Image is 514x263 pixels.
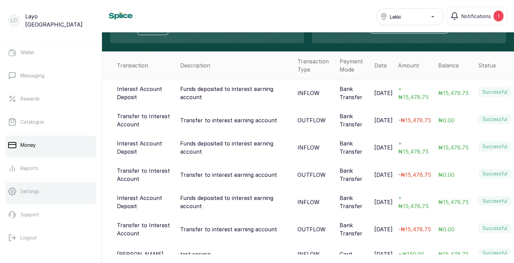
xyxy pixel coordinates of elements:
[180,61,292,69] div: Description
[5,182,96,201] a: Settings
[180,116,277,124] p: Transfer to interest earning account
[398,140,429,155] span: + ₦15,478.75
[117,221,175,237] p: Transfer to Interest Account
[374,225,393,233] p: [DATE]
[398,117,431,124] span: - ₦15,478.75
[340,167,369,183] p: Bank Transfer
[20,211,39,218] p: Support
[340,85,369,101] p: Bank Transfer
[398,226,431,233] span: - ₦15,478.75
[478,196,511,206] label: Successful
[461,13,491,20] span: Notifications
[374,171,393,179] p: [DATE]
[438,171,455,178] span: ₦0.00
[374,116,393,124] p: [DATE]
[117,167,175,183] p: Transfer to Interest Account
[5,89,96,108] a: Rewards
[117,85,175,101] p: Interest Account Deposit
[5,66,96,85] a: Messaging
[180,171,277,179] p: Transfer to interest earning account
[438,90,469,96] span: ₦15,478.75
[297,57,334,74] div: Transaction Type
[297,171,326,179] p: OUTFLOW
[20,188,39,195] p: Settings
[297,143,320,152] p: INFLOW
[438,251,469,258] span: ₦15,478.75
[398,195,429,210] span: + ₦15,478.75
[478,87,511,97] label: Successful
[117,250,164,258] p: [PERSON_NAME]
[25,12,93,29] p: Layo [GEOGRAPHIC_DATA]
[374,89,393,97] p: [DATE]
[478,142,511,151] label: Successful
[297,89,320,97] p: INFLOW
[180,194,292,210] p: Funds deposited to interest earning account
[180,85,292,101] p: Funds deposited to interest earning account
[374,198,393,206] p: [DATE]
[398,86,429,100] span: + ₦15,478.75
[374,250,393,258] p: [DATE]
[340,221,369,237] p: Bank Transfer
[398,251,424,258] span: + ₦150.00
[340,250,352,258] p: Card
[438,144,469,151] span: ₦15,478.75
[390,13,401,20] span: Lekki
[297,250,320,258] p: INFLOW
[478,248,511,258] label: Successful
[340,194,369,210] p: Bank Transfer
[340,112,369,128] p: Bank Transfer
[398,171,431,178] span: - ₦15,478.75
[5,159,96,178] a: Reports
[20,234,37,241] p: Logout
[20,72,45,79] p: Messaging
[180,250,211,258] p: test service
[180,139,292,156] p: Funds deposited to interest earning account
[447,7,507,25] button: Notifications1
[374,143,393,152] p: [DATE]
[5,136,96,155] a: Money
[297,116,326,124] p: OUTFLOW
[5,112,96,131] a: Catalogue
[20,95,40,102] p: Rewards
[376,8,444,25] button: Lekki
[478,114,511,124] label: Successful
[20,49,34,56] p: Wallet
[5,228,96,247] button: Logout
[438,117,455,124] span: ₦0.00
[478,61,511,69] div: Status
[117,61,175,69] div: Transaction
[20,165,38,172] p: Reports
[438,226,455,233] span: ₦0.00
[20,119,44,125] p: Catalogue
[11,17,17,24] p: LO
[438,61,473,69] div: Balance
[117,139,175,156] p: Interest Account Deposit
[340,57,369,74] div: Payment Mode
[20,142,36,149] p: Money
[180,225,277,233] p: Transfer to interest earning account
[438,199,469,205] span: ₦15,478.75
[5,205,96,224] a: Support
[5,43,96,62] a: Wallet
[340,139,369,156] p: Bank Transfer
[494,11,503,21] div: 1
[478,223,511,233] label: Successful
[478,169,511,179] label: Successful
[398,61,433,69] div: Amount
[117,112,175,128] p: Transfer to Interest Account
[297,225,326,233] p: OUTFLOW
[117,194,175,210] p: Interest Account Deposit
[374,61,393,69] div: Date
[297,198,320,206] p: INFLOW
